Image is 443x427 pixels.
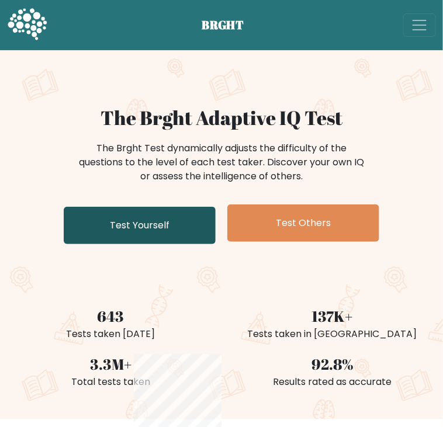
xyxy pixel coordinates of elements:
[229,327,436,341] div: Tests taken in [GEOGRAPHIC_DATA]
[227,204,379,242] a: Test Others
[229,353,436,375] div: 92.8%
[7,305,214,327] div: 643
[64,207,216,244] a: Test Yourself
[229,305,436,327] div: 137K+
[7,106,436,130] h1: The Brght Adaptive IQ Test
[229,375,436,389] div: Results rated as accurate
[75,141,368,183] div: The Brght Test dynamically adjusts the difficulty of the questions to the level of each test take...
[7,353,214,375] div: 3.3M+
[7,375,214,389] div: Total tests taken
[202,16,258,34] span: BRGHT
[403,13,436,37] button: Toggle navigation
[7,327,214,341] div: Tests taken [DATE]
